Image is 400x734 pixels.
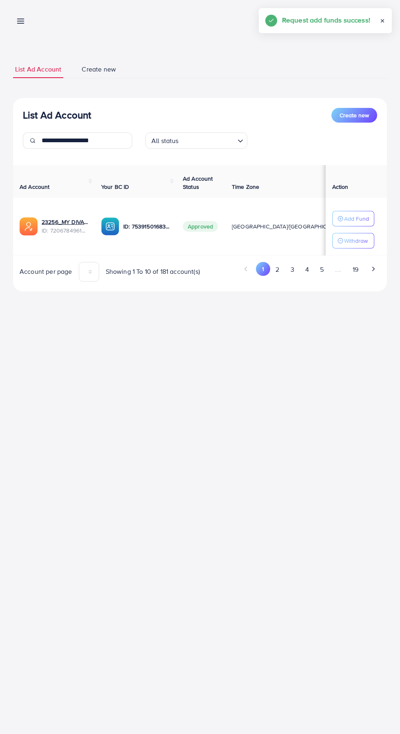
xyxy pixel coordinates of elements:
span: Time Zone [232,183,259,191]
span: List Ad Account [15,65,61,74]
div: <span class='underline'>23256_MY DIVA AD_1678264926625</span></br>7206784961016266753 [42,218,88,235]
span: Account per page [20,267,72,276]
span: Create new [82,65,116,74]
img: ic-ba-acc.ded83a64.svg [101,217,119,235]
span: Ad Account [20,183,50,191]
button: Go to page 2 [270,262,285,277]
div: Search for option [145,132,247,149]
span: All status [150,135,180,147]
span: Action [332,183,349,191]
span: [GEOGRAPHIC_DATA]/[GEOGRAPHIC_DATA] [232,222,345,230]
button: Go to page 4 [300,262,314,277]
button: Go to page 5 [314,262,329,277]
h3: List Ad Account [23,109,91,121]
p: ID: 7539150168373903377 [123,222,170,231]
span: Your BC ID [101,183,129,191]
img: ic-ads-acc.e4c84228.svg [20,217,38,235]
button: Go to next page [366,262,380,276]
button: Add Fund [332,211,374,226]
button: Go to page 1 [256,262,270,276]
p: Withdraw [344,236,368,246]
ul: Pagination [207,262,380,277]
button: Withdraw [332,233,374,248]
span: Approved [183,221,218,232]
button: Go to page 3 [285,262,300,277]
h5: Request add funds success! [282,15,370,25]
button: Go to page 19 [347,262,364,277]
span: ID: 7206784961016266753 [42,226,88,235]
span: Ad Account Status [183,175,213,191]
input: Search for option [181,133,234,147]
button: Create new [331,108,377,123]
span: Create new [340,111,369,119]
span: Showing 1 To 10 of 181 account(s) [106,267,200,276]
p: Add Fund [344,214,369,224]
a: 23256_MY DIVA AD_1678264926625 [42,218,88,226]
